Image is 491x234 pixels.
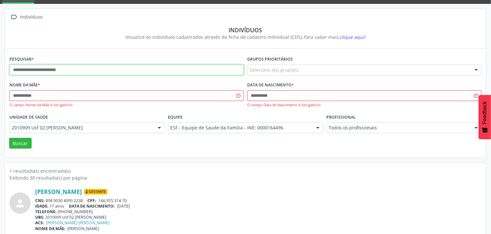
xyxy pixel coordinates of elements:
label: Nome da mãe [9,80,40,90]
a:  Indivíduos [9,12,44,22]
span: 2010909 Usf 02 [PERSON_NAME] [12,124,151,131]
label: Profissional [326,112,356,122]
span: clique aqui! [340,34,365,40]
a: [PERSON_NAME] [PERSON_NAME] [46,220,110,226]
label: Data de nascimento [247,80,294,90]
span: NOME DA MÃE: [35,226,66,231]
span: IDADE: [35,203,49,209]
span: [PERSON_NAME] [68,226,99,231]
i:  [9,12,19,22]
div: Visualize os indivíduos cadastrados através da ficha de cadastro individual (CDS). [14,34,477,40]
div: 898 0030 4099 2238 [35,198,482,203]
div: Indivíduos [19,12,44,22]
div: 1 resultado(s) encontrado(s) [9,168,482,174]
label: Grupos prioritários [247,54,293,65]
span: UBS: [35,214,44,220]
button: Feedback - Mostrar pesquisa [479,95,491,139]
span: Selecione o(s) grupo(s) [249,66,298,73]
span: 146.955.314-70 [98,198,127,203]
span: Todos os profissionais [329,124,468,131]
div: 17 anos [35,203,482,209]
div: [PHONE_NUMBER] [35,209,482,214]
span: ESF - Equipe de Saude da Familia - INE: 0000164496 [170,124,310,131]
span: Feedback [482,101,488,124]
i: person [14,197,26,209]
span: CPF: [88,198,97,203]
span: ACS: [35,220,44,226]
span: Gestante [84,189,107,195]
span: DATA DE NASCIMENTO: [69,203,115,209]
div: Indivíduos [14,26,477,34]
div: O campo Nome da Mãe é obrigatório [9,102,244,108]
a: [PERSON_NAME] [35,188,82,195]
i: Para saber mais, [304,34,365,40]
label: Equipe [168,112,183,122]
span: [DATE] [117,203,130,209]
div: 2010909 Usf 02 [PERSON_NAME] [35,214,482,220]
div: O campo Data de Nascimento é obrigatório [247,102,482,108]
label: Unidade de saúde [9,112,48,122]
button: Buscar [9,138,32,149]
span: TELEFONE: [35,209,57,214]
label: Pesquisar [9,54,34,65]
div: Exibindo 30 resultado(s) por página [9,174,482,181]
span: CNS: [35,198,45,203]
